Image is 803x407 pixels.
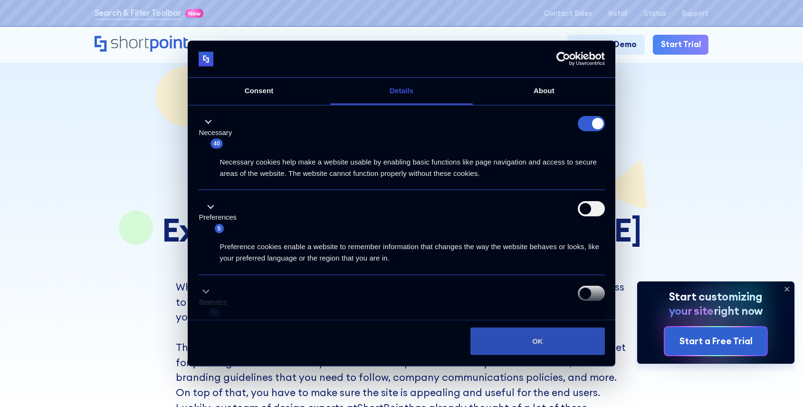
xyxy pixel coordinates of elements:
div: Product [208,39,239,50]
a: Company [331,35,388,55]
a: Consent [188,78,330,105]
button: Statistics (16) [199,286,233,319]
div: Start a Free Trial [679,334,753,348]
a: Pricing [449,35,496,55]
div: Why ShortPoint [260,39,321,50]
div: Company [341,39,378,50]
a: Resources [388,35,449,55]
a: About [473,78,615,105]
h1: The Intranet Examples to Inspire You In [DATE] [161,177,642,248]
div: Necessary cookies help make a website usable by enabling basic functions like page navigation and... [199,149,605,179]
a: Contact Sales [544,9,592,17]
button: Necessary (40) [199,116,238,149]
label: Statistics [199,297,227,308]
a: Start a Free Trial [665,327,767,355]
div: Pricing [459,39,486,50]
a: Why ShortPoint [249,35,330,55]
img: logo [199,51,214,67]
div: Preference cookies enable a website to remember information that changes the way the website beha... [199,234,605,264]
a: Start Trial [653,35,709,55]
iframe: Chat Widget [755,361,803,407]
a: Details [330,78,473,105]
a: Support [682,9,708,17]
span: 5 [215,223,224,233]
a: Product [198,35,249,55]
a: Usercentrics Cookiebot - opens in a new window [522,52,605,66]
a: Search & Filter Toolbar [95,7,182,19]
a: Status [644,9,666,17]
div: Resources [398,39,439,50]
button: OK [470,328,604,355]
a: Schedule Demo [567,35,645,55]
button: Preferences (5) [199,201,242,234]
a: Home [95,36,188,53]
label: Necessary [199,127,232,138]
a: Install [608,9,628,17]
span: 40 [210,139,223,148]
label: Preferences [199,212,237,223]
span: 16 [208,309,220,318]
